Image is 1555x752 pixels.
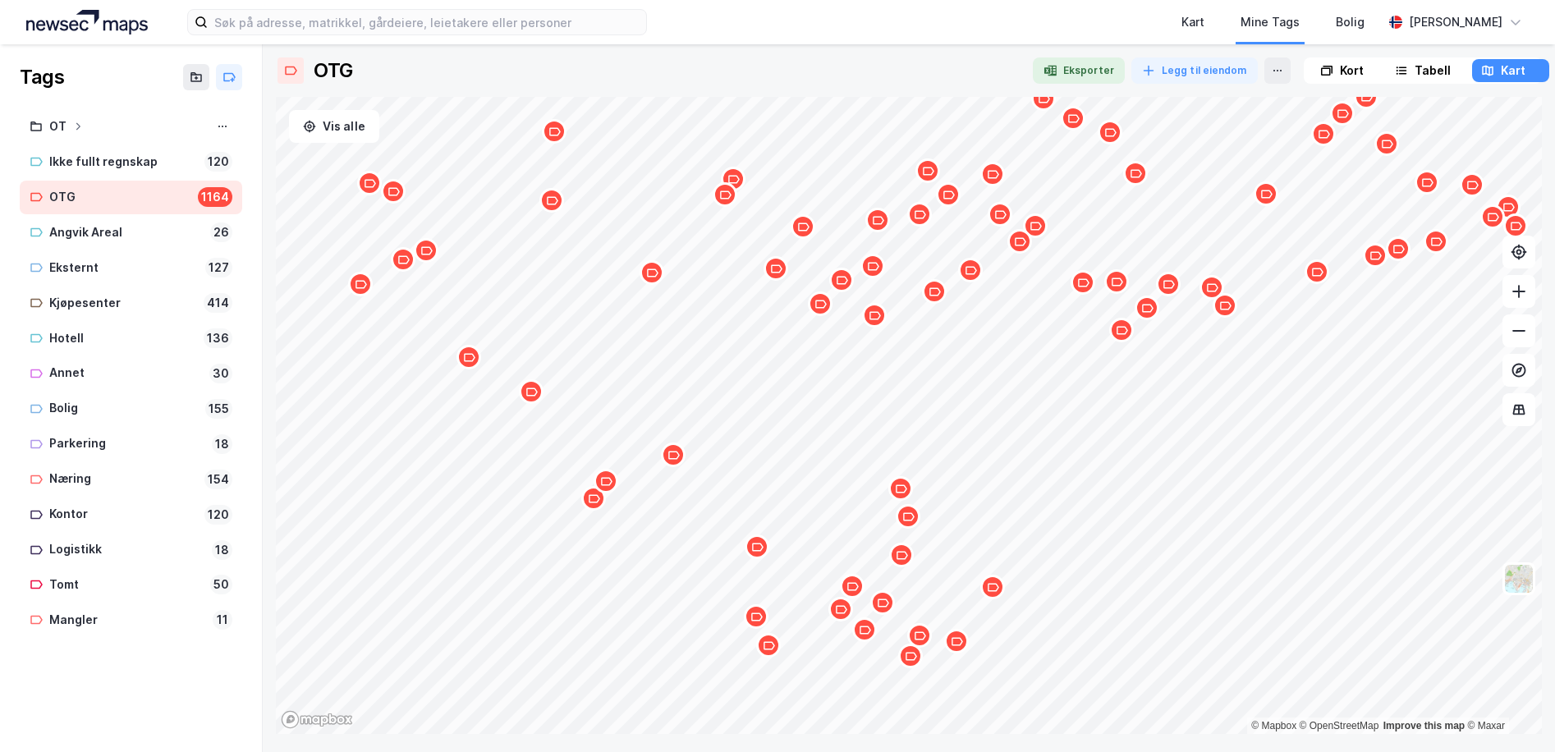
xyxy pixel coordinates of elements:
div: Map marker [519,379,544,404]
div: Map marker [1424,229,1448,254]
a: Kjøpesenter414 [20,287,242,320]
div: Map marker [1374,131,1399,156]
div: Map marker [1460,172,1484,197]
div: Map marker [640,260,664,285]
div: Tabell [1415,61,1451,80]
div: Map marker [988,202,1012,227]
div: Mangler [49,610,206,630]
a: Mapbox [1251,720,1296,731]
iframe: Chat Widget [1473,673,1555,752]
div: 26 [210,222,232,242]
img: Z [1503,563,1534,594]
div: OTG [314,57,353,84]
div: Map marker [391,247,415,272]
div: Map marker [1007,229,1032,254]
button: Vis alle [289,110,379,143]
a: OpenStreetMap [1300,720,1379,731]
div: Tomt [49,575,204,595]
a: Eksternt127 [20,251,242,285]
input: Søk på adresse, matrikkel, gårdeiere, leietakere eller personer [208,10,646,34]
div: Kontrollprogram for chat [1473,673,1555,752]
div: 30 [209,364,232,383]
div: Map marker [1071,270,1095,295]
div: Map marker [907,202,932,227]
div: Eksternt [49,258,199,278]
div: 127 [205,258,232,277]
div: 154 [204,470,232,489]
div: Map marker [915,158,940,183]
a: Kontor120 [20,498,242,531]
div: 120 [204,152,232,172]
a: Logistikk18 [20,533,242,566]
div: Mine Tags [1241,12,1300,32]
div: Map marker [829,268,854,292]
div: Map marker [898,644,923,668]
a: Bolig155 [20,392,242,425]
div: Map marker [958,258,983,282]
a: Ikke fullt regnskap120 [20,145,242,179]
div: Map marker [1109,318,1134,342]
div: Map marker [888,476,913,501]
div: Map marker [1363,243,1388,268]
div: Map marker [1480,204,1505,229]
div: Map marker [865,208,890,232]
div: Map marker [1496,195,1521,219]
div: Bolig [1336,12,1365,32]
div: 11 [213,610,232,630]
div: Parkering [49,433,205,454]
div: Map marker [456,345,481,369]
div: 18 [212,540,232,560]
div: Map marker [1503,213,1528,238]
div: Map marker [381,179,406,204]
button: Legg til eiendom [1131,57,1258,84]
div: Map marker [744,604,768,629]
div: Map marker [944,629,969,653]
div: Map marker [713,182,737,207]
div: Logistikk [49,539,205,560]
a: Improve this map [1383,720,1465,731]
div: Kart [1501,61,1525,80]
div: Annet [49,363,203,383]
div: Map marker [791,214,815,239]
div: Map marker [745,534,769,559]
div: Map marker [581,486,606,511]
div: Næring [49,469,198,489]
div: Map marker [1031,86,1056,111]
div: Map marker [661,442,686,467]
div: Map marker [1305,259,1329,284]
div: Map marker [980,575,1005,599]
div: 50 [210,575,232,594]
div: Hotell [49,328,197,349]
div: Map marker [721,167,745,191]
button: Eksporter [1033,57,1125,84]
div: Map marker [907,623,932,648]
a: Mapbox homepage [281,710,353,729]
div: Map marker [1354,85,1378,109]
div: Map marker [1156,272,1181,296]
div: Map marker [862,303,887,328]
div: 120 [204,505,232,525]
div: Map marker [542,119,566,144]
div: Map marker [1123,161,1148,186]
canvas: Map [276,97,1542,734]
div: Angvik Areal [49,222,204,243]
a: Parkering18 [20,427,242,461]
div: Map marker [860,254,885,278]
a: Næring154 [20,462,242,496]
div: Map marker [889,543,914,567]
div: Kjøpesenter [49,293,197,314]
div: Map marker [594,469,618,493]
div: Kart [1181,12,1204,32]
div: Map marker [1330,101,1355,126]
div: OT [49,117,67,137]
div: Map marker [1311,122,1336,146]
div: Map marker [936,182,961,207]
div: Map marker [1386,236,1411,261]
div: Map marker [1213,293,1237,318]
div: Map marker [756,633,781,658]
a: Angvik Areal26 [20,216,242,250]
div: Kort [1340,61,1364,80]
a: Annet30 [20,356,242,390]
div: [PERSON_NAME] [1409,12,1502,32]
div: Map marker [1135,296,1159,320]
